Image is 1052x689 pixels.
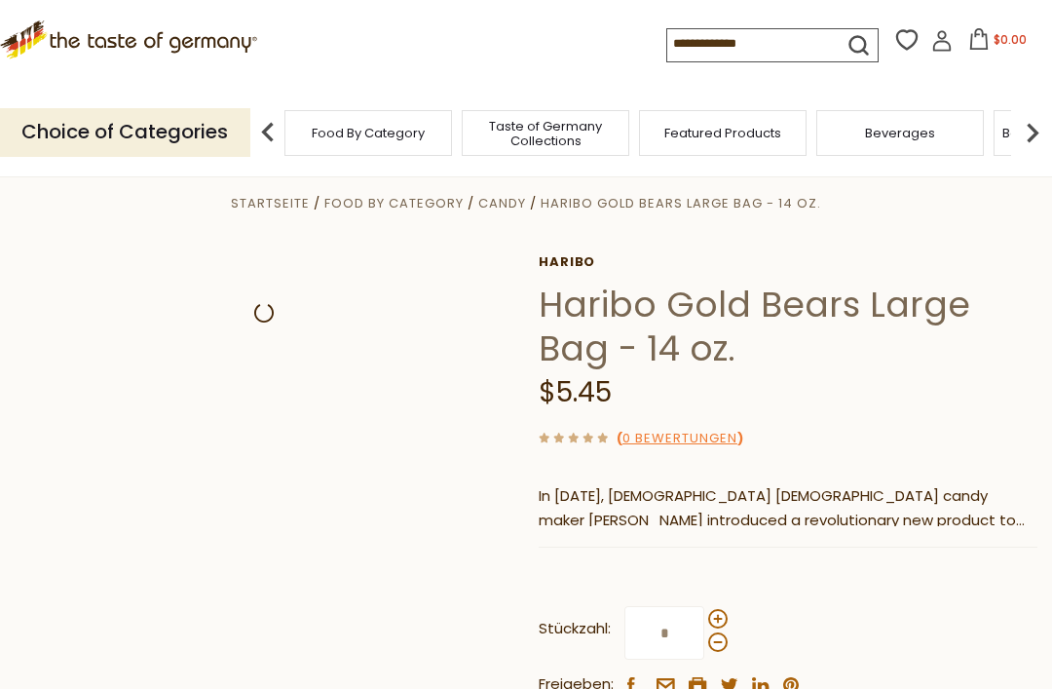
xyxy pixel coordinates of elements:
h1: Haribo Gold Bears Large Bag - 14 oz. [539,283,1037,370]
strong: Stückzahl: [539,617,611,641]
a: Taste of Germany Collections [468,119,623,148]
a: Food By Category [324,194,464,212]
span: $0.00 [994,31,1027,48]
a: Food By Category [312,126,425,140]
a: Haribo [539,254,1037,270]
input: Stückzahl: [624,606,704,660]
a: Beverages [865,126,935,140]
p: In [DATE], [DEMOGRAPHIC_DATA] [DEMOGRAPHIC_DATA] candy maker [PERSON_NAME] introduced a revolutio... [539,484,1037,533]
a: Featured Products [664,126,781,140]
a: Startseite [231,194,310,212]
a: Haribo Gold Bears Large Bag - 14 oz. [541,194,821,212]
img: previous arrow [248,113,287,152]
img: next arrow [1013,113,1052,152]
span: ( ) [617,429,743,447]
a: Candy [478,194,526,212]
span: $5.45 [539,373,612,411]
button: $0.00 [957,28,1039,57]
a: 0 Bewertungen [622,429,737,449]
